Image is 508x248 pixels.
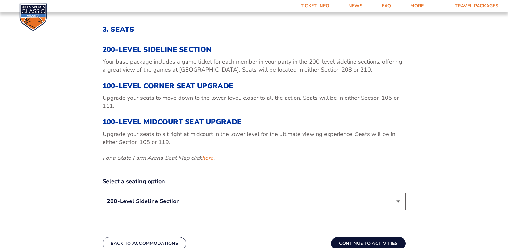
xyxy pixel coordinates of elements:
[103,130,406,146] p: Upgrade your seats to sit right at midcourt in the lower level for the ultimate viewing experienc...
[202,154,213,162] a: here
[103,118,406,126] h3: 100-Level Midcourt Seat Upgrade
[103,177,406,185] label: Select a seating option
[103,58,406,74] p: Your base package includes a game ticket for each member in your party in the 200-level sideline ...
[103,94,406,110] p: Upgrade your seats to move down to the lower level, closer to all the action. Seats will be in ei...
[103,46,406,54] h3: 200-Level Sideline Section
[103,25,406,34] h2: 3. Seats
[103,154,215,162] em: For a State Farm Arena Seat Map click .
[103,82,406,90] h3: 100-Level Corner Seat Upgrade
[19,3,47,31] img: CBS Sports Classic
